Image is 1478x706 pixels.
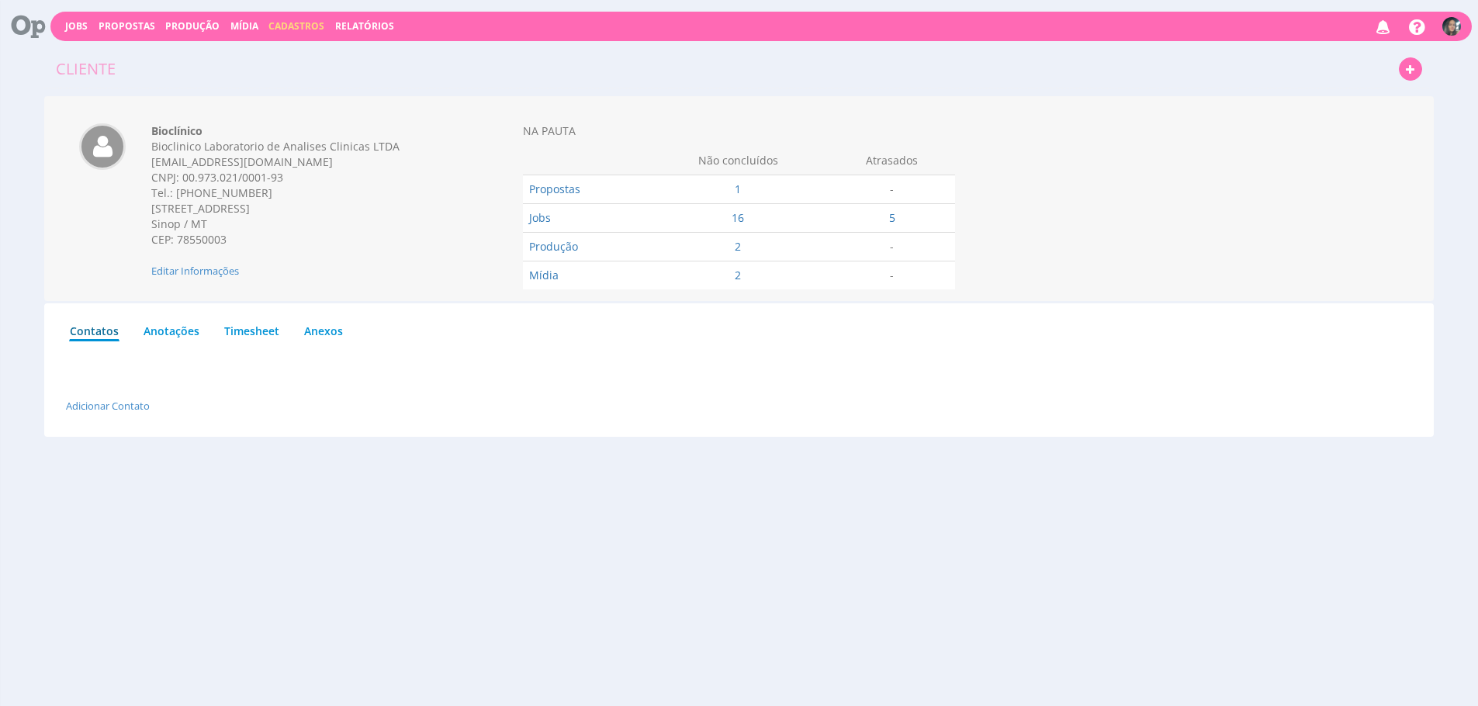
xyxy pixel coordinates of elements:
div: CNPJ: 00.973.021/0001-93 [151,170,452,185]
a: 5 [889,210,895,225]
span: Propostas [99,19,155,33]
button: Propostas [94,19,160,33]
button: Relatórios [331,19,399,33]
button: Cadastros [264,19,329,33]
a: Mídia [529,268,559,282]
button: Produção [161,19,224,33]
a: Adicionar Contato [66,399,150,413]
a: Relatórios [335,19,394,33]
a: Produção [529,239,578,254]
button: Jobs [61,19,92,33]
td: - [829,261,955,289]
div: Bioclinico Laboratorio de Analises Clinicas LTDA [151,139,452,154]
a: Jobs [65,19,88,33]
div: Sinop / MT CEP: 78550003 [151,216,452,247]
div: NA PAUTA [523,123,955,139]
div: Cliente [56,57,116,81]
a: Contatos [69,315,119,341]
a: 2 [735,268,741,282]
a: Produção [165,19,220,33]
div: [STREET_ADDRESS] [151,201,452,216]
div: [EMAIL_ADDRESS][DOMAIN_NAME] [151,154,452,170]
a: Jobs [529,210,551,225]
th: Atrasados [829,147,955,175]
a: Timesheet [223,315,280,339]
strong: Bioclínico [151,123,202,138]
a: 16 [732,210,744,225]
span: Cadastros [268,19,324,33]
th: Não concluídos [648,147,829,175]
a: Mídia [230,19,258,33]
a: 2 [735,239,741,254]
a: 1 [735,182,741,196]
div: Tel.: [PHONE_NUMBER] [151,185,452,201]
span: Clique para editar informações cadastrais do cliente [151,264,239,278]
a: Anotações [143,315,200,339]
td: - [829,175,955,204]
a: Anexos [303,315,344,339]
td: - [829,233,955,261]
button: Mídia [226,19,263,33]
a: Propostas [529,182,580,196]
img: 1738759711_c390b6_whatsapp_image_20250205_at_084805.jpeg [1442,17,1461,36]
